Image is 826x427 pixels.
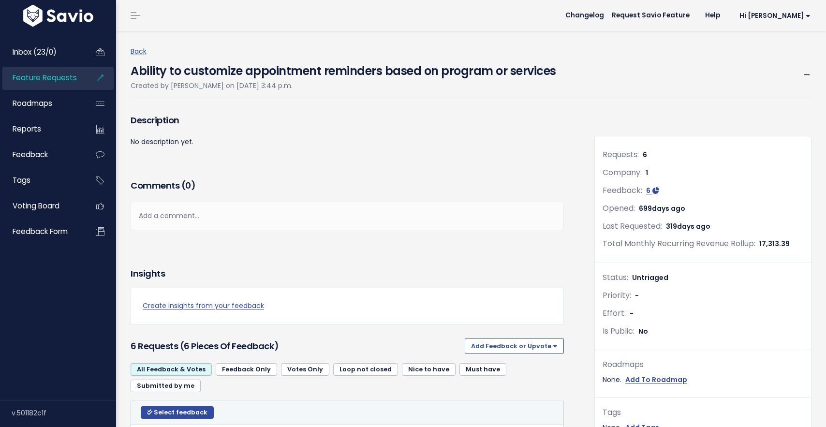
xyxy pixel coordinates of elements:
[638,326,648,336] span: No
[131,339,461,353] h3: 6 Requests (6 pieces of Feedback)
[13,149,48,160] span: Feedback
[2,221,80,243] a: Feedback form
[666,221,710,231] span: 319
[639,204,685,213] span: 699
[131,58,556,80] h4: Ability to customize appointment reminders based on program or services
[603,290,631,301] span: Priority:
[141,406,214,419] button: Select feedback
[2,92,80,115] a: Roadmaps
[2,67,80,89] a: Feature Requests
[630,309,634,318] span: -
[565,12,604,19] span: Changelog
[21,5,96,27] img: logo-white.9d6f32f41409.svg
[131,202,564,230] div: Add a comment...
[603,149,639,160] span: Requests:
[646,186,650,195] span: 6
[603,238,755,249] span: Total Monthly Recurring Revenue Rollup:
[625,374,687,386] a: Add To Roadmap
[13,175,30,185] span: Tags
[759,239,790,249] span: 17,313.39
[13,98,52,108] span: Roadmaps
[154,408,207,416] span: Select feedback
[604,8,697,23] a: Request Savio Feature
[2,41,80,63] a: Inbox (23/0)
[143,300,552,312] a: Create insights from your feedback
[13,201,59,211] span: Voting Board
[216,363,277,376] a: Feedback Only
[13,124,41,134] span: Reports
[131,81,293,90] span: Created by [PERSON_NAME] on [DATE] 3:44 p.m.
[603,203,635,214] span: Opened:
[652,204,685,213] span: days ago
[131,114,564,127] h3: Description
[632,273,668,282] span: Untriaged
[12,400,116,426] div: v.501182c1f
[13,226,68,236] span: Feedback form
[2,195,80,217] a: Voting Board
[646,186,659,195] a: 6
[131,46,147,56] a: Back
[603,221,662,232] span: Last Requested:
[603,308,626,319] span: Effort:
[697,8,728,23] a: Help
[2,169,80,191] a: Tags
[603,358,803,372] div: Roadmaps
[646,168,648,177] span: 1
[185,179,191,191] span: 0
[603,272,628,283] span: Status:
[677,221,710,231] span: days ago
[603,167,642,178] span: Company:
[603,406,803,420] div: Tags
[131,179,564,192] h3: Comments ( )
[13,73,77,83] span: Feature Requests
[459,363,506,376] a: Must have
[603,185,642,196] span: Feedback:
[728,8,818,23] a: Hi [PERSON_NAME]
[13,47,57,57] span: Inbox (23/0)
[131,380,201,392] a: Submitted by me
[131,363,212,376] a: All Feedback & Votes
[739,12,811,19] span: Hi [PERSON_NAME]
[2,144,80,166] a: Feedback
[2,118,80,140] a: Reports
[281,363,329,376] a: Votes Only
[131,136,564,148] p: No description yet.
[603,325,634,337] span: Is Public:
[643,150,647,160] span: 6
[131,267,165,280] h3: Insights
[603,374,803,386] div: None.
[635,291,639,300] span: -
[465,338,564,353] button: Add Feedback or Upvote
[333,363,398,376] a: Loop not closed
[402,363,456,376] a: Nice to have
